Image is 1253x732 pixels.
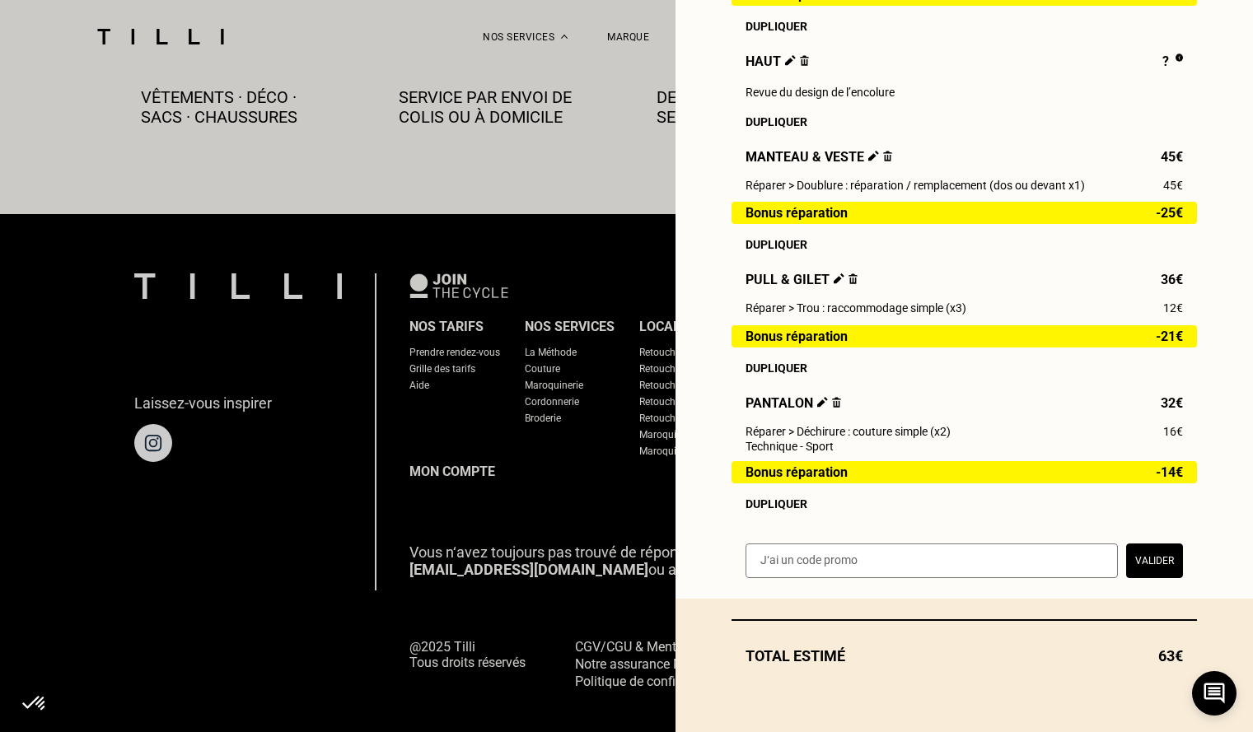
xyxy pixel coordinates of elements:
span: 32€ [1161,395,1183,411]
img: Supprimer [849,273,858,284]
img: Supprimer [832,397,841,408]
div: Total estimé [732,647,1197,664]
span: Bonus réparation [746,206,848,220]
img: Éditer [785,55,796,66]
span: -25€ [1156,206,1183,220]
div: Dupliquer [746,115,1183,128]
img: Supprimer [800,55,809,66]
img: Supprimer [883,151,892,161]
span: 63€ [1158,647,1183,664]
span: Réparer > Doublure : réparation / remplacement (dos ou devant x1) [746,179,1085,192]
span: 45€ [1161,149,1183,165]
span: Revue du design de l’encolure [746,86,895,99]
span: 45€ [1163,179,1183,192]
span: -14€ [1156,465,1183,479]
span: Technique - Sport [746,440,834,453]
span: Manteau & veste [746,149,892,165]
button: Valider [1126,543,1183,578]
span: Bonus réparation [746,465,848,479]
span: 12€ [1163,301,1183,315]
img: Éditer [817,397,828,408]
span: Pull & gilet [746,272,858,287]
img: Pourquoi le prix est indéfini ? [1176,54,1183,62]
span: Réparer > Déchirure : couture simple (x2) [746,425,951,438]
span: Réparer > Trou : raccommodage simple (x3) [746,301,966,315]
span: 36€ [1161,272,1183,287]
div: ? [1162,54,1183,72]
img: Éditer [868,151,879,161]
span: Haut [746,54,809,72]
span: -21€ [1156,329,1183,343]
span: Pantalon [746,395,841,411]
img: Éditer [834,273,844,284]
span: Bonus réparation [746,329,848,343]
div: Dupliquer [746,20,1183,33]
input: J‘ai un code promo [746,543,1118,578]
div: Dupliquer [746,497,1183,511]
div: Dupliquer [746,361,1183,375]
div: Dupliquer [746,238,1183,251]
span: 16€ [1163,425,1183,438]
